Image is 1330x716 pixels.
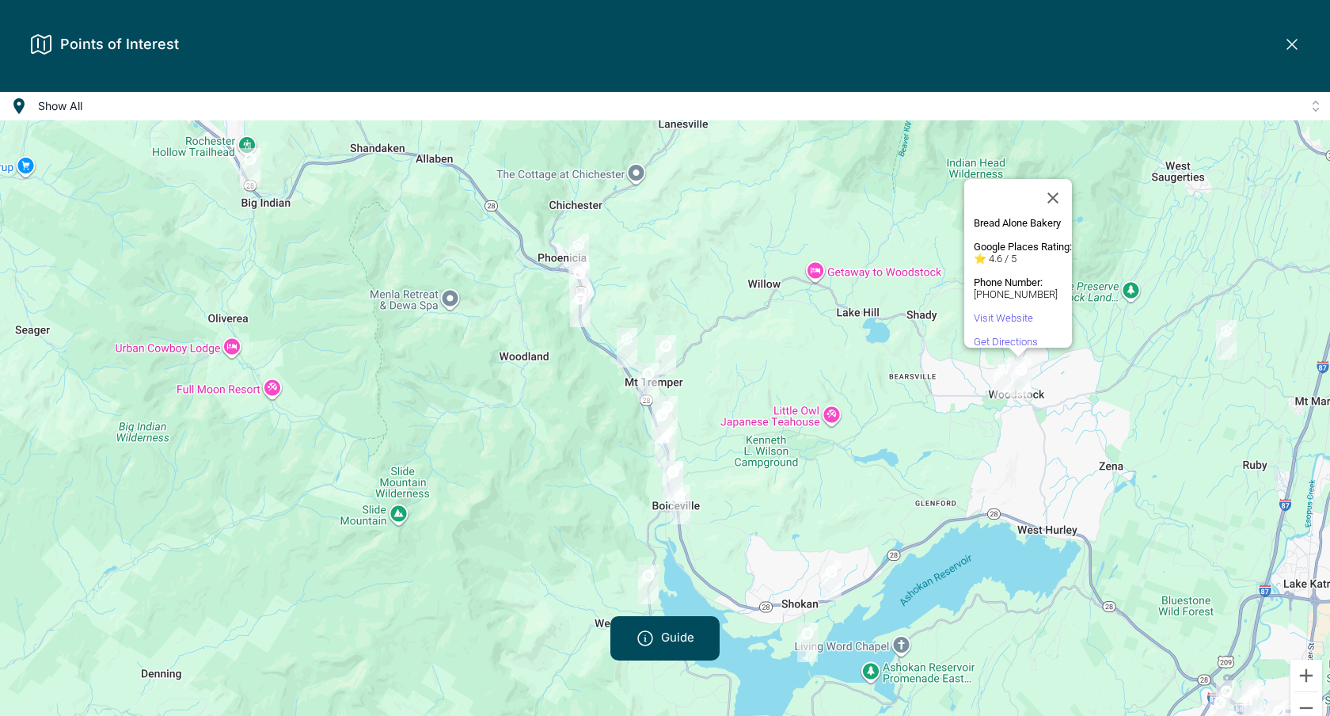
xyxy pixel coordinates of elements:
[240,148,260,188] div: 
[661,629,694,648] p: Guide
[974,312,1033,324] a: Visit Website
[655,335,676,375] div: 
[652,404,672,444] div: 
[60,33,179,55] h2: Points of Interest
[570,288,591,327] div: 
[9,97,28,116] i: 
[1011,359,1032,398] div: 
[638,565,659,604] div: 
[797,623,818,662] div: 
[38,97,82,116] span: Show All
[974,276,1043,288] strong: Phone Number:
[568,234,589,273] div: 
[1034,179,1072,217] button: Close
[655,427,675,467] div: 
[569,262,590,302] div: 
[821,561,842,600] div: 
[670,485,690,524] div: 
[1216,320,1237,360] div: 
[663,461,683,501] div: 
[1290,660,1322,691] button: Zoom in
[974,217,1061,229] strong: Bread Alone Bakery
[657,396,678,436] div: 
[974,217,1072,348] div: ⭐️ 4.6 / 5 [PHONE_NUMBER]
[974,336,1038,348] a: Get Directions
[638,363,659,402] div: 
[994,358,1014,398] div: 
[974,241,1072,253] strong: Google Places Rating:
[617,328,637,368] div: 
